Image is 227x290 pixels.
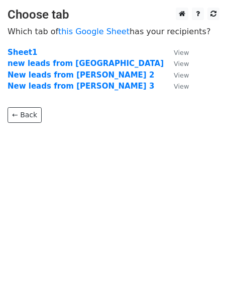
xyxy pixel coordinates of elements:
h3: Choose tab [8,8,219,22]
small: View [174,60,189,67]
a: New leads from [PERSON_NAME] 3 [8,82,154,91]
a: Sheet1 [8,48,37,57]
small: View [174,83,189,90]
a: new leads from [GEOGRAPHIC_DATA] [8,59,164,68]
a: View [164,59,189,68]
a: View [164,82,189,91]
small: View [174,49,189,56]
a: ← Back [8,107,42,123]
a: New leads from [PERSON_NAME] 2 [8,70,154,80]
a: this Google Sheet [58,27,130,36]
small: View [174,71,189,79]
p: Which tab of has your recipients? [8,26,219,37]
a: View [164,70,189,80]
a: View [164,48,189,57]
